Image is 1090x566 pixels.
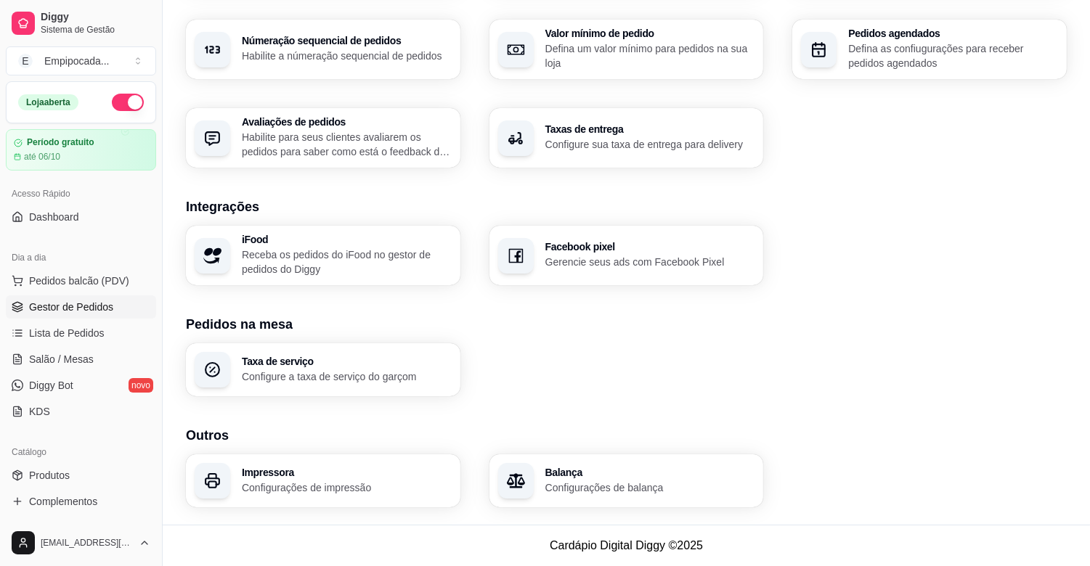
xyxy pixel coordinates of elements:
h3: Pedidos agendados [848,28,1058,38]
p: Habilite para seus clientes avaliarem os pedidos para saber como está o feedback da sua loja [242,130,452,159]
a: Complementos [6,490,156,513]
button: Facebook pixelGerencie seus ads com Facebook Pixel [489,226,764,285]
span: E [18,54,33,68]
h3: Taxas de entrega [545,124,755,134]
button: Númeração sequencial de pedidosHabilite a númeração sequencial de pedidos [186,20,460,79]
div: Dia a dia [6,246,156,269]
h3: Pedidos na mesa [186,314,1067,335]
a: Lista de Pedidos [6,321,156,345]
p: Defina as confiugurações para receber pedidos agendados [848,41,1058,70]
button: Taxa de serviçoConfigure a taxa de serviço do garçom [186,343,460,396]
span: Sistema de Gestão [41,24,150,36]
button: Avaliações de pedidosHabilite para seus clientes avaliarem os pedidos para saber como está o feed... [186,108,460,168]
button: [EMAIL_ADDRESS][DOMAIN_NAME] [6,525,156,560]
button: Pedidos agendadosDefina as confiugurações para receber pedidos agendados [792,20,1067,79]
span: Pedidos balcão (PDV) [29,274,129,288]
p: Configurações de impressão [242,480,452,495]
button: Valor mínimo de pedidoDefina um valor mínimo para pedidos na sua loja [489,20,764,79]
button: iFoodReceba os pedidos do iFood no gestor de pedidos do Diggy [186,226,460,285]
a: Diggy Botnovo [6,374,156,397]
button: ImpressoraConfigurações de impressão [186,454,460,507]
span: Salão / Mesas [29,352,94,366]
button: BalançaConfigurações de balança [489,454,764,507]
a: Gestor de Pedidos [6,295,156,319]
p: Configure a taxa de serviço do garçom [242,369,452,384]
span: Diggy Bot [29,378,73,393]
span: KDS [29,404,50,419]
article: até 06/10 [24,151,60,163]
h3: Taxa de serviço [242,356,452,366]
span: Gestor de Pedidos [29,300,113,314]
div: Empipocada ... [44,54,110,68]
button: Alterar Status [112,94,144,111]
h3: Impressora [242,467,452,477]
span: [EMAIL_ADDRESS][DOMAIN_NAME] [41,537,133,549]
a: Salão / Mesas [6,348,156,371]
span: Lista de Pedidos [29,326,105,340]
h3: iFood [242,234,452,245]
p: Configurações de balança [545,480,755,495]
footer: Cardápio Digital Diggy © 2025 [163,525,1090,566]
h3: Integrações [186,197,1067,217]
p: Configure sua taxa de entrega para delivery [545,137,755,152]
div: Loja aberta [18,94,78,110]
h3: Númeração sequencial de pedidos [242,36,452,46]
h3: Avaliações de pedidos [242,117,452,127]
button: Taxas de entregaConfigure sua taxa de entrega para delivery [489,108,764,168]
a: Produtos [6,464,156,487]
a: DiggySistema de Gestão [6,6,156,41]
span: Complementos [29,494,97,509]
button: Pedidos balcão (PDV) [6,269,156,292]
h3: Valor mínimo de pedido [545,28,755,38]
a: KDS [6,400,156,423]
button: Select a team [6,46,156,75]
div: Catálogo [6,440,156,464]
article: Período gratuito [27,137,94,148]
h3: Balança [545,467,755,477]
div: Acesso Rápido [6,182,156,205]
span: Produtos [29,468,70,483]
a: Dashboard [6,205,156,229]
span: Diggy [41,11,150,24]
p: Defina um valor mínimo para pedidos na sua loja [545,41,755,70]
h3: Outros [186,425,1067,446]
p: Gerencie seus ads com Facebook Pixel [545,255,755,269]
a: Período gratuitoaté 06/10 [6,129,156,171]
p: Habilite a númeração sequencial de pedidos [242,49,452,63]
span: Dashboard [29,210,79,224]
p: Receba os pedidos do iFood no gestor de pedidos do Diggy [242,247,452,276]
h3: Facebook pixel [545,242,755,252]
